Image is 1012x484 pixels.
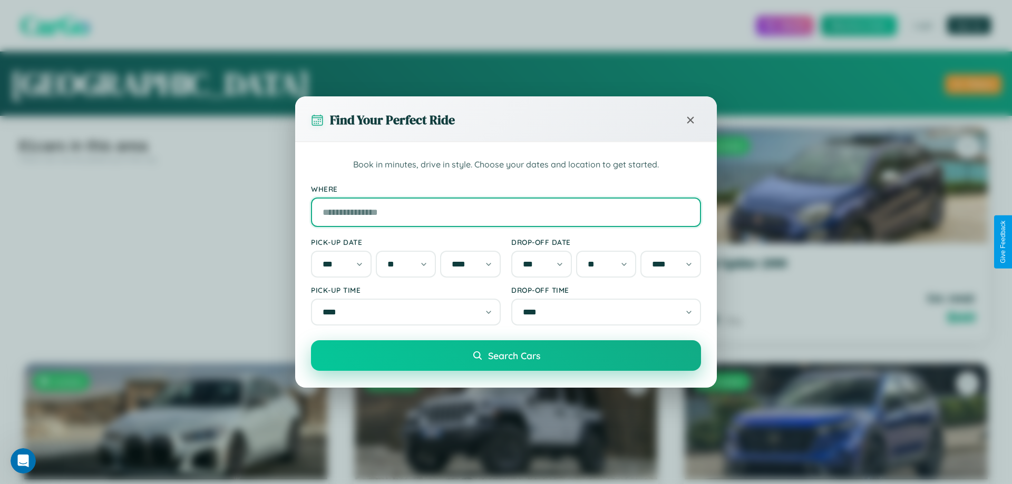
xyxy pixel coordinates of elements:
label: Where [311,184,701,193]
span: Search Cars [488,350,540,361]
label: Drop-off Date [511,238,701,246]
label: Pick-up Date [311,238,501,246]
button: Search Cars [311,340,701,371]
label: Pick-up Time [311,285,501,294]
label: Drop-off Time [511,285,701,294]
p: Book in minutes, drive in style. Choose your dates and location to get started. [311,158,701,172]
h3: Find Your Perfect Ride [330,111,455,129]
